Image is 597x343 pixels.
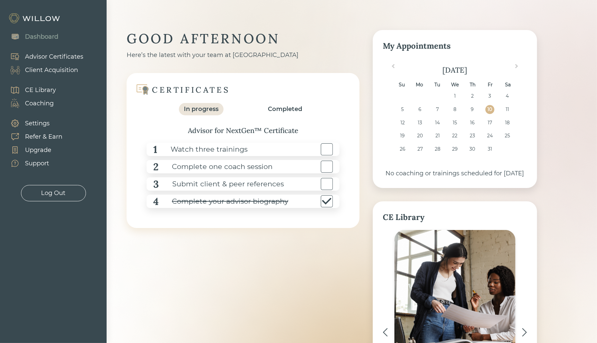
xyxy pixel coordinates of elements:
[153,194,159,209] div: 4
[485,145,494,154] div: Choose Friday, October 31st, 2025
[397,80,406,89] div: Su
[25,119,50,128] div: Settings
[468,80,477,89] div: Th
[268,105,302,114] div: Completed
[153,159,159,174] div: 2
[3,63,83,77] a: Client Acquisition
[25,99,54,108] div: Coaching
[450,131,459,140] div: Choose Wednesday, October 22nd, 2025
[41,189,66,198] div: Log Out
[503,80,512,89] div: Sa
[153,142,157,157] div: 1
[415,80,424,89] div: Mo
[522,328,527,337] img: >
[450,105,459,114] div: Choose Wednesday, October 8th, 2025
[184,105,219,114] div: In progress
[468,105,477,114] div: Choose Thursday, October 9th, 2025
[503,118,512,127] div: Choose Saturday, October 18th, 2025
[383,65,527,76] div: [DATE]
[433,118,442,127] div: Choose Tuesday, October 14th, 2025
[3,83,56,97] a: CE Library
[25,132,62,141] div: Refer & Earn
[433,105,442,114] div: Choose Tuesday, October 7th, 2025
[485,118,494,127] div: Choose Friday, October 17th, 2025
[485,105,494,114] div: Choose Friday, October 10th, 2025
[25,159,49,168] div: Support
[3,117,62,130] a: Settings
[415,145,424,154] div: Choose Monday, October 27th, 2025
[468,92,477,101] div: Choose Thursday, October 2nd, 2025
[3,50,83,63] a: Advisor Certificates
[415,131,424,140] div: Choose Monday, October 20th, 2025
[503,92,512,101] div: Choose Saturday, October 4th, 2025
[468,118,477,127] div: Choose Thursday, October 16th, 2025
[468,131,477,140] div: Choose Thursday, October 23rd, 2025
[8,13,62,24] img: Willow
[450,92,459,101] div: Choose Wednesday, October 1st, 2025
[152,85,230,95] div: CERTIFICATES
[127,51,359,60] div: Here’s the latest with your team at [GEOGRAPHIC_DATA]
[398,131,407,140] div: Choose Sunday, October 19th, 2025
[159,194,288,209] div: Complete your advisor biography
[485,131,494,140] div: Choose Friday, October 24th, 2025
[140,125,346,136] div: Advisor for NextGen™ Certificate
[398,145,407,154] div: Choose Sunday, October 26th, 2025
[383,169,527,178] div: No coaching or trainings scheduled for [DATE]
[127,30,359,47] div: GOOD AFTERNOON
[25,66,78,75] div: Client Acquisition
[385,92,525,158] div: month 2025-10
[415,105,424,114] div: Choose Monday, October 6th, 2025
[512,63,523,73] button: Next Month
[157,142,248,157] div: Watch three trainings
[159,159,273,174] div: Complete one coach session
[383,40,527,52] div: My Appointments
[383,211,527,223] div: CE Library
[485,92,494,101] div: Choose Friday, October 3rd, 2025
[450,80,459,89] div: We
[450,118,459,127] div: Choose Wednesday, October 15th, 2025
[433,145,442,154] div: Choose Tuesday, October 28th, 2025
[3,30,58,43] a: Dashboard
[503,105,512,114] div: Choose Saturday, October 11th, 2025
[153,177,159,192] div: 3
[486,80,495,89] div: Fr
[3,97,56,110] a: Coaching
[383,328,388,337] img: <
[25,146,51,155] div: Upgrade
[398,105,407,114] div: Choose Sunday, October 5th, 2025
[398,118,407,127] div: Choose Sunday, October 12th, 2025
[415,118,424,127] div: Choose Monday, October 13th, 2025
[159,177,284,192] div: Submit client & peer references
[3,130,62,143] a: Refer & Earn
[387,63,398,73] button: Previous Month
[468,145,477,154] div: Choose Thursday, October 30th, 2025
[503,131,512,140] div: Choose Saturday, October 25th, 2025
[25,52,83,61] div: Advisor Certificates
[433,80,442,89] div: Tu
[25,32,58,41] div: Dashboard
[3,143,62,157] a: Upgrade
[450,145,459,154] div: Choose Wednesday, October 29th, 2025
[25,86,56,95] div: CE Library
[433,131,442,140] div: Choose Tuesday, October 21st, 2025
